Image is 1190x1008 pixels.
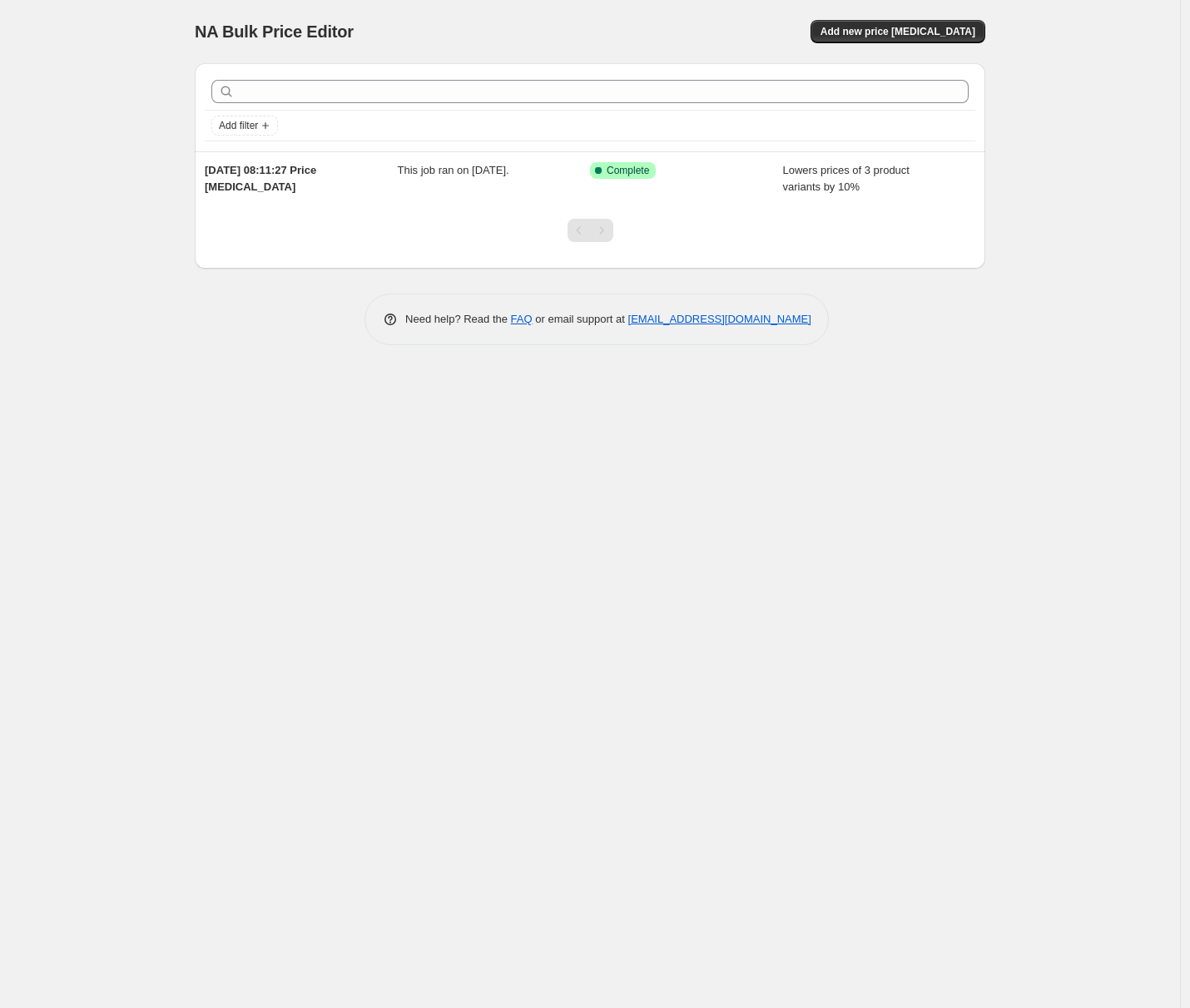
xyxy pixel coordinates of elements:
[568,219,613,242] nav: Pagination
[811,20,985,43] button: Add new price [MEDICAL_DATA]
[219,119,258,132] span: Add filter
[405,313,511,325] span: Need help? Read the
[607,164,649,177] span: Complete
[398,164,509,176] span: This job ran on [DATE].
[195,22,354,41] span: NA Bulk Price Editor
[821,25,975,38] span: Add new price [MEDICAL_DATA]
[205,164,316,193] span: [DATE] 08:11:27 Price [MEDICAL_DATA]
[533,313,628,325] span: or email support at
[511,313,533,325] a: FAQ
[211,116,278,136] button: Add filter
[628,313,811,325] a: [EMAIL_ADDRESS][DOMAIN_NAME]
[783,164,910,193] span: Lowers prices of 3 product variants by 10%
